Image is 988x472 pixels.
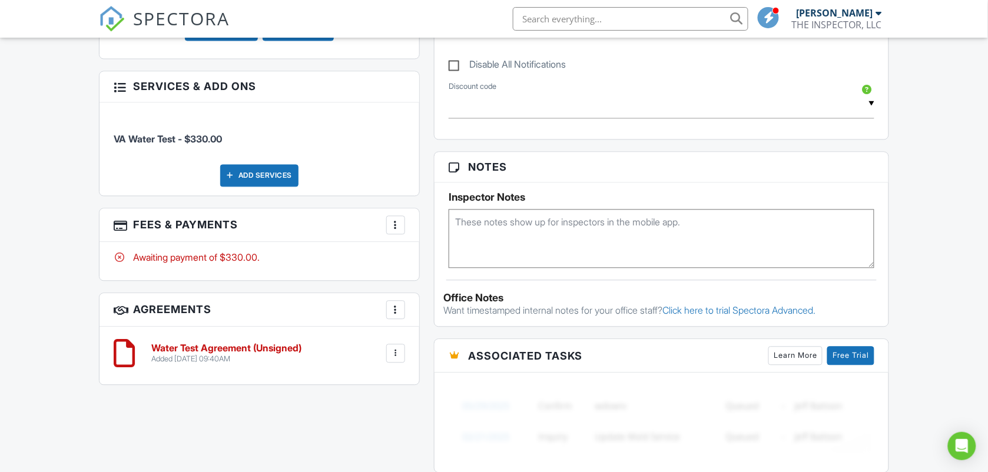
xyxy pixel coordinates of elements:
[114,134,222,145] span: VA Water Test - $330.00
[151,355,301,364] div: Added [DATE] 09:40AM
[114,251,405,264] div: Awaiting payment of $330.00.
[449,59,566,74] label: Disable All Notifications
[443,292,880,304] div: Office Notes
[768,347,823,365] a: Learn More
[100,294,419,327] h3: Agreements
[99,16,230,41] a: SPECTORA
[827,347,874,365] a: Free Trial
[133,6,230,31] span: SPECTORA
[220,165,299,187] div: Add Services
[99,6,125,32] img: The Best Home Inspection Software - Spectora
[435,152,888,183] h3: Notes
[151,344,301,354] h6: Water Test Agreement (Unsigned)
[662,305,815,317] a: Click here to trial Spectora Advanced.
[449,382,874,460] img: blurred-tasks-251b60f19c3f713f9215ee2a18cbf2105fc2d72fcd585247cf5e9ec0c957c1dd.png
[513,7,748,31] input: Search everything...
[449,192,874,204] h5: Inspector Notes
[449,82,496,92] label: Discount code
[948,432,976,460] div: Open Intercom Messenger
[114,112,405,155] li: Service: VA Water Test
[443,304,880,317] p: Want timestamped internal notes for your office staff?
[468,348,582,364] span: Associated Tasks
[151,344,301,364] a: Water Test Agreement (Unsigned) Added [DATE] 09:40AM
[796,7,873,19] div: [PERSON_NAME]
[100,72,419,102] h3: Services & Add ons
[100,209,419,242] h3: Fees & Payments
[791,19,881,31] div: THE INSPECTOR, LLC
